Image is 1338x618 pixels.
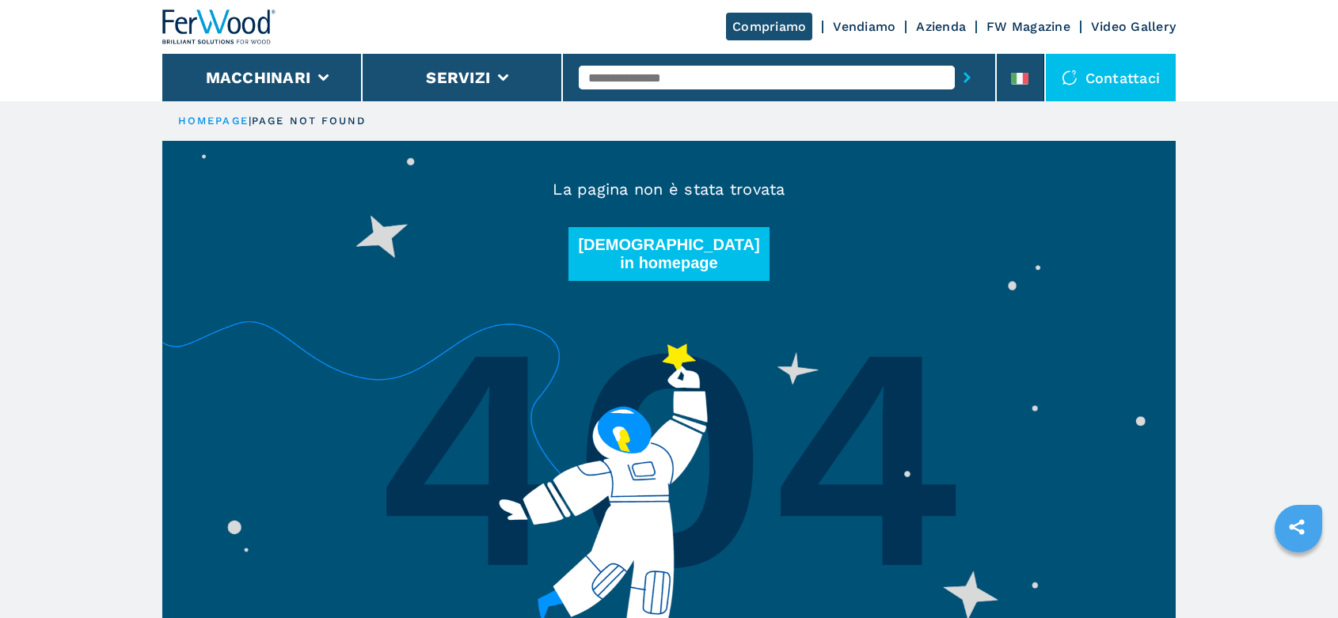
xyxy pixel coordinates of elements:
img: Ferwood [162,9,276,44]
button: Macchinari [206,68,311,87]
p: page not found [252,114,366,128]
div: Contattaci [1046,54,1176,101]
p: La pagina non è stata trovata [162,178,1176,200]
a: Vendiamo [833,19,895,34]
span: | [249,115,252,127]
a: HOMEPAGE [178,115,249,127]
button: [DEMOGRAPHIC_DATA] in homepage [568,227,770,281]
a: Azienda [916,19,966,34]
a: sharethis [1277,507,1317,547]
a: Video Gallery [1091,19,1176,34]
img: Contattaci [1062,70,1078,85]
a: FW Magazine [986,19,1070,34]
button: Servizi [426,68,490,87]
button: submit-button [955,59,979,96]
a: Compriamo [726,13,812,40]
